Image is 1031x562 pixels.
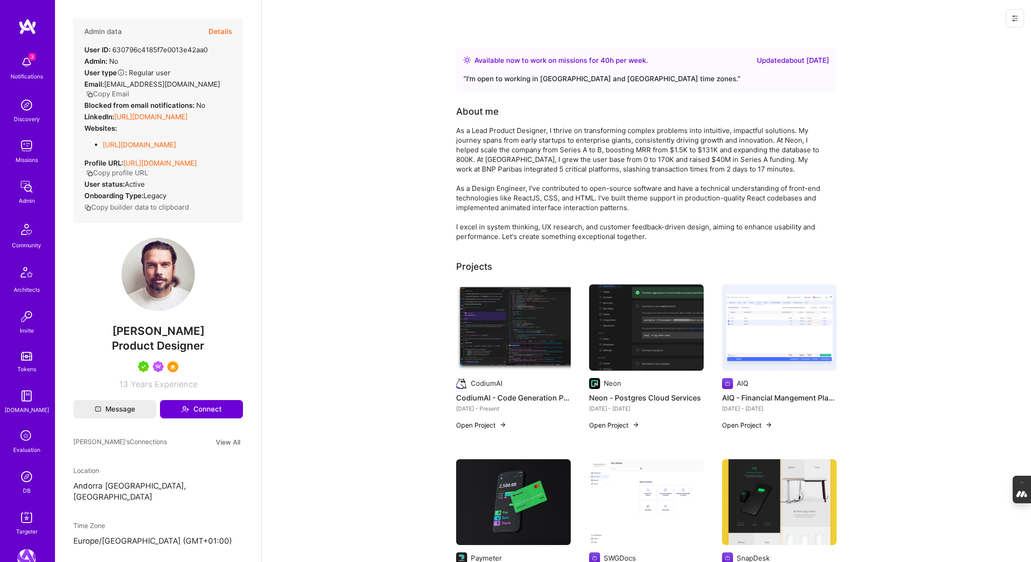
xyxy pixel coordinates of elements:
img: Company logo [589,378,600,389]
span: legacy [143,191,166,200]
img: admin teamwork [17,178,36,196]
p: Europe/[GEOGRAPHIC_DATA] (GMT+01:00 ) [73,536,243,547]
a: [URL][DOMAIN_NAME] [103,140,176,149]
img: CodiumAI - Code Generation Platform [456,284,571,371]
img: Admin Search [17,467,36,486]
span: [PERSON_NAME]'s Connections [73,437,167,447]
span: 3 [28,53,36,61]
div: [DATE] - [DATE] [589,404,704,413]
div: No [84,100,205,110]
img: Community [16,218,38,240]
div: Neon [604,378,621,388]
i: icon Mail [95,406,101,412]
div: DB [23,486,31,495]
div: Discovery [14,114,40,124]
span: [PERSON_NAME] [73,324,243,338]
i: icon Copy [84,204,91,211]
strong: User status: [84,180,125,189]
i: icon Copy [86,170,93,177]
strong: Email: [84,80,104,89]
span: 40 [601,56,610,65]
img: AIQ - Financial Mangement Platform [722,284,837,371]
div: [DATE] - [DATE] [722,404,837,413]
img: guide book [17,387,36,405]
img: Been on Mission [153,361,164,372]
strong: User type : [84,68,127,77]
a: [URL][DOMAIN_NAME] [114,112,187,121]
i: icon Copy [86,91,93,98]
div: About me [456,105,499,118]
h4: AIQ - Financial Mangement Platform [722,392,837,404]
img: bell [17,53,36,72]
button: Connect [160,400,243,418]
span: Years Experience [131,379,198,389]
i: Help [117,68,125,77]
img: tokens [21,352,32,361]
span: [EMAIL_ADDRESS][DOMAIN_NAME] [104,80,220,89]
div: As a Lead Product Designer, I thrive on transforming complex problems into intuitive, impactful s... [456,126,823,241]
img: arrow-right [499,421,507,428]
div: 630796c4185f7e0013e42aa0 [84,45,208,55]
img: A.Teamer in Residence [138,361,149,372]
div: Location [73,466,243,475]
div: AIQ [737,378,748,388]
span: 13 [119,379,128,389]
i: icon Connect [181,405,189,413]
img: arrow-right [632,421,640,428]
img: Compliance Platform [589,459,704,545]
div: Evaluation [13,445,40,455]
div: Regular user [84,68,171,78]
img: SelectionTeam [167,361,178,372]
a: [URL][DOMAIN_NAME] [123,159,197,167]
div: Updated about [DATE] [757,55,829,66]
i: icon SelectionTeam [18,428,35,445]
strong: Websites: [84,124,117,133]
button: Message [73,400,156,418]
strong: LinkedIn: [84,112,114,121]
div: [DATE] - Present [456,404,571,413]
button: Details [209,18,232,45]
img: SnapDesk [722,459,837,545]
div: Targeter [16,527,38,536]
span: Product Designer [112,339,204,352]
div: Invite [20,326,34,335]
img: arrow-right [765,421,772,428]
img: Neon - Postgres Cloud Services [589,284,704,371]
span: Time Zone [73,522,105,529]
button: Open Project [722,420,772,430]
button: Open Project [456,420,507,430]
div: No [84,56,118,66]
img: teamwork [17,137,36,155]
div: Available now to work on missions for h per week . [474,55,648,66]
div: Admin [19,196,35,206]
button: Copy profile URL [86,168,148,178]
img: Availability [463,56,471,64]
h4: CodiumAI - Code Generation Platform [456,392,571,404]
strong: Profile URL: [84,159,123,167]
div: Architects [14,285,40,295]
img: Company logo [456,378,467,389]
p: Andorra [GEOGRAPHIC_DATA], [GEOGRAPHIC_DATA] [73,481,243,503]
span: Active [125,180,145,189]
img: Invite [17,307,36,326]
button: Copy Email [86,89,129,99]
div: Tokens [17,364,36,374]
h4: Admin data [84,28,122,36]
strong: Onboarding Type: [84,191,143,200]
button: Copy builder data to clipboard [84,202,189,212]
img: Skill Targeter [17,508,36,527]
img: User Avatar [121,238,195,311]
div: [DOMAIN_NAME] [5,405,49,415]
button: View All [213,437,243,447]
img: Architects [16,263,38,285]
strong: Admin: [84,57,107,66]
div: Community [12,240,41,250]
button: Open Project [589,420,640,430]
img: Company logo [722,378,733,389]
img: Digital wallet app [456,459,571,545]
div: Notifications [11,72,43,81]
strong: Blocked from email notifications: [84,101,196,110]
div: “ I'm open to working in [GEOGRAPHIC_DATA] and [GEOGRAPHIC_DATA] time zones. ” [463,73,829,84]
div: CodiumAI [471,378,502,388]
img: discovery [17,96,36,114]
